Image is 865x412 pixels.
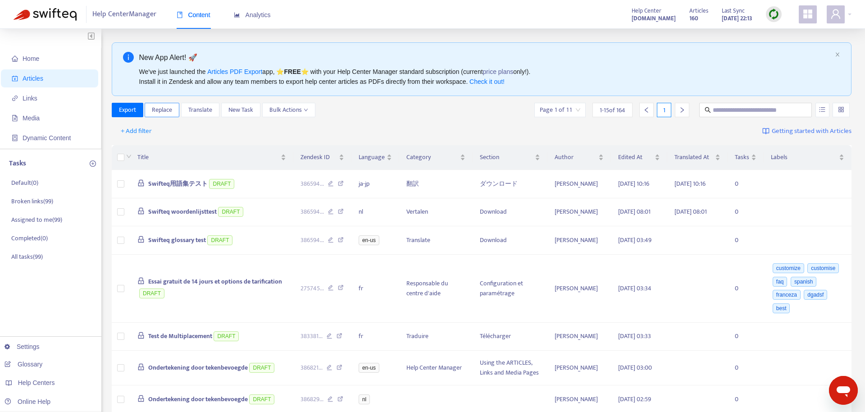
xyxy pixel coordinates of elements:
span: Export [119,105,136,115]
span: lock [137,363,145,371]
span: 386594 ... [300,179,324,189]
td: Configuration et paramétrage [473,255,547,323]
span: [DATE] 03:49 [618,235,651,245]
th: Section [473,145,547,170]
span: home [12,55,18,62]
span: close [835,52,840,57]
span: area-chart [234,12,240,18]
span: customise [807,263,839,273]
span: [DATE] 03:33 [618,331,651,341]
th: Language [351,145,399,170]
span: Bulk Actions [269,105,308,115]
span: Essai gratuit de 14 jours et options de tarification [148,276,282,287]
span: left [643,107,650,113]
span: Links [23,95,37,102]
span: lock [137,207,145,215]
span: link [12,95,18,101]
span: DRAFT [139,288,164,298]
span: Edited At [618,152,653,162]
span: [DATE] 08:01 [618,206,651,217]
span: right [679,107,685,113]
span: [DATE] 10:16 [674,179,706,189]
a: price plans [483,68,514,75]
span: Tasks [735,152,749,162]
span: Author [555,152,596,162]
span: Getting started with Articles [772,126,851,137]
span: DRAFT [209,179,234,189]
span: Help Centers [18,379,55,386]
th: Edited At [611,145,667,170]
span: Analytics [234,11,271,18]
span: 386594 ... [300,207,324,217]
span: franceza [773,290,801,300]
span: Swifteq woordenlijsttest [148,206,217,217]
span: Home [23,55,39,62]
span: New Task [228,105,253,115]
td: Translate [399,226,473,255]
span: lock [137,277,145,284]
span: down [126,154,132,159]
th: Labels [764,145,851,170]
div: We've just launched the app, ⭐ ⭐️ with your Help Center Manager standard subscription (current on... [139,67,832,87]
span: DRAFT [249,394,274,404]
td: 0 [728,255,764,323]
td: [PERSON_NAME] [547,170,611,198]
span: lock [137,179,145,187]
p: Default ( 0 ) [11,178,38,188]
span: plus-circle [90,160,96,167]
span: 386821 ... [300,363,323,373]
span: [DATE] 03:00 [618,362,652,373]
button: close [835,52,840,58]
span: 1 - 15 of 164 [600,105,625,115]
span: Labels [771,152,837,162]
span: lock [137,236,145,243]
span: [DATE] 10:16 [618,179,649,189]
span: [DATE] 03:34 [618,283,651,293]
span: Swifteq glossary test [148,235,206,245]
a: Articles PDF Export [207,68,262,75]
span: DRAFT [218,207,243,217]
span: user [830,9,841,19]
th: Tasks [728,145,764,170]
span: 386829 ... [300,394,323,404]
p: Completed ( 0 ) [11,233,48,243]
span: Ondertekening door tekenbevoegde [148,394,248,404]
td: nl [351,198,399,227]
span: down [304,108,308,112]
td: 0 [728,351,764,385]
span: Translated At [674,152,713,162]
span: 275745 ... [300,284,324,293]
button: New Task [221,103,260,117]
button: unordered-list [815,103,829,117]
span: Content [177,11,210,18]
div: New App Alert! 🚀 [139,52,832,63]
span: DRAFT [214,331,239,341]
strong: [DATE] 22:13 [722,14,752,23]
td: 0 [728,323,764,351]
span: lock [137,332,145,339]
td: [PERSON_NAME] [547,226,611,255]
th: Category [399,145,473,170]
span: Help Center Manager [92,6,156,23]
span: en-us [359,363,379,373]
span: faq [773,277,788,287]
span: [DATE] 08:01 [674,206,707,217]
span: lock [137,395,145,402]
strong: [DOMAIN_NAME] [632,14,676,23]
span: spanish [791,277,816,287]
td: ja-jp [351,170,399,198]
td: Using the ARTICLES, Links and Media Pages [473,351,547,385]
span: Replace [152,105,172,115]
td: Download [473,198,547,227]
span: Title [137,152,279,162]
span: info-circle [123,52,134,63]
th: Zendesk ID [293,145,351,170]
span: Test de Multiplacement [148,331,212,341]
a: Check it out! [469,78,505,85]
span: Section [480,152,533,162]
td: [PERSON_NAME] [547,255,611,323]
span: nl [359,394,370,404]
span: Dynamic Content [23,134,71,142]
td: Responsable du centre d'aide [399,255,473,323]
p: Assigned to me ( 99 ) [11,215,62,224]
